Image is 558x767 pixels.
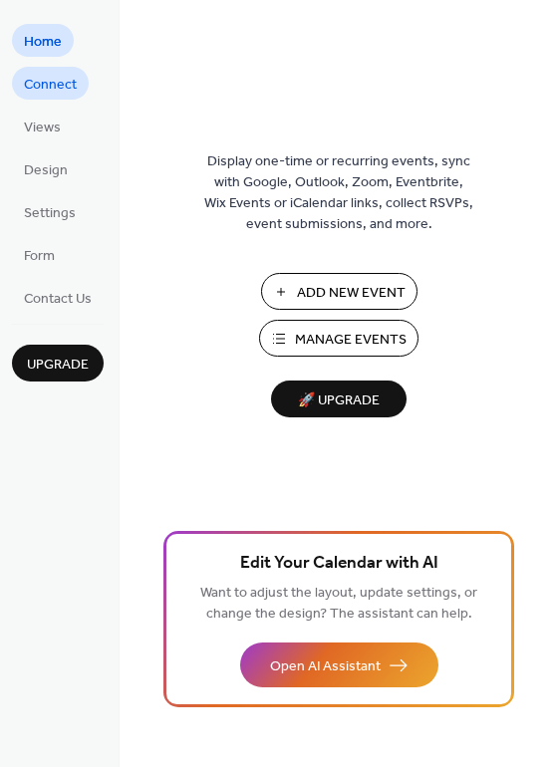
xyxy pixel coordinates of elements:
a: Connect [12,67,89,100]
span: Display one-time or recurring events, sync with Google, Outlook, Zoom, Eventbrite, Wix Events or ... [204,151,473,235]
span: Contact Us [24,289,92,310]
span: Design [24,160,68,181]
a: Settings [12,195,88,228]
span: Open AI Assistant [270,656,381,677]
span: Settings [24,203,76,224]
span: Edit Your Calendar with AI [240,550,438,578]
span: Want to adjust the layout, update settings, or change the design? The assistant can help. [200,580,477,628]
a: Views [12,110,73,142]
span: Home [24,32,62,53]
button: Upgrade [12,345,104,382]
span: Views [24,118,61,138]
span: Manage Events [295,330,407,351]
button: Open AI Assistant [240,642,438,687]
span: Add New Event [297,283,406,304]
span: Form [24,246,55,267]
button: Add New Event [261,273,418,310]
button: Manage Events [259,320,418,357]
a: Design [12,152,80,185]
span: Connect [24,75,77,96]
span: Upgrade [27,355,89,376]
a: Home [12,24,74,57]
a: Contact Us [12,281,104,314]
button: 🚀 Upgrade [271,381,407,417]
span: 🚀 Upgrade [283,387,395,414]
a: Form [12,238,67,271]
